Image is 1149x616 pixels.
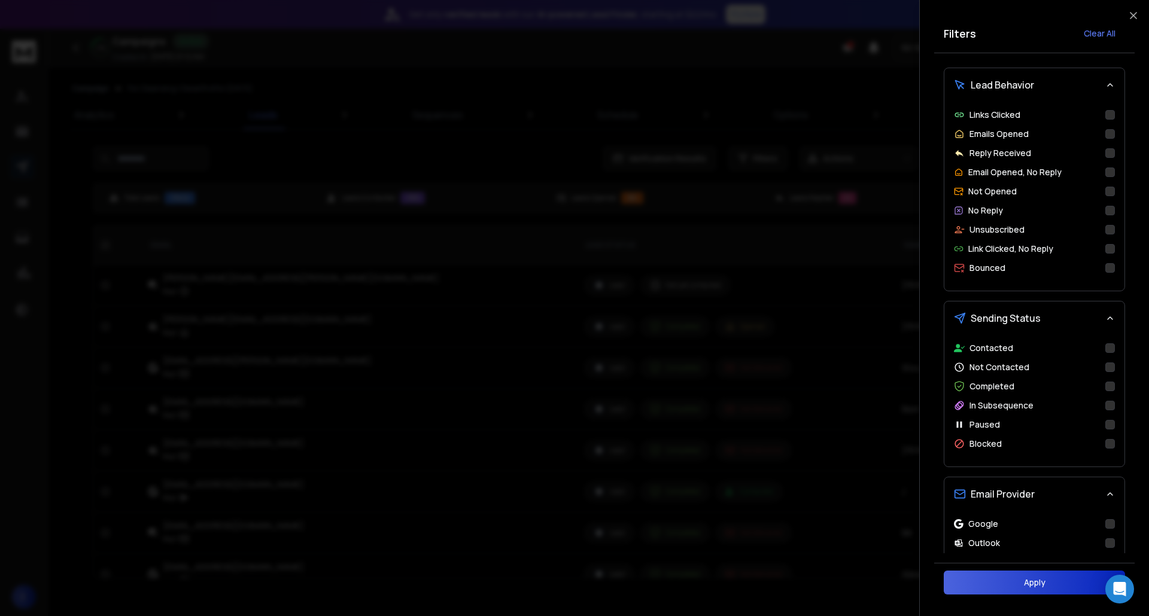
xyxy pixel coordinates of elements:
[969,109,1020,121] p: Links Clicked
[969,361,1029,373] p: Not Contacted
[944,335,1124,466] div: Sending Status
[968,518,998,530] p: Google
[971,311,1041,325] span: Sending Status
[968,166,1062,178] p: Email Opened, No Reply
[944,477,1124,511] button: Email Provider
[944,68,1124,102] button: Lead Behavior
[944,571,1125,594] button: Apply
[944,301,1124,335] button: Sending Status
[969,380,1014,392] p: Completed
[968,243,1053,255] p: Link Clicked, No Reply
[969,419,1000,431] p: Paused
[969,342,1013,354] p: Contacted
[969,128,1029,140] p: Emails Opened
[969,400,1034,411] p: In Subsequence
[944,102,1124,291] div: Lead Behavior
[944,25,976,42] h2: Filters
[1074,22,1125,45] button: Clear All
[969,147,1031,159] p: Reply Received
[944,511,1124,585] div: Email Provider
[1105,575,1134,603] div: Open Intercom Messenger
[969,262,1005,274] p: Bounced
[968,537,1000,549] p: Outlook
[968,205,1003,216] p: No Reply
[969,438,1002,450] p: Blocked
[969,224,1025,236] p: Unsubscribed
[971,78,1034,92] span: Lead Behavior
[971,487,1035,501] span: Email Provider
[968,185,1017,197] p: Not Opened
